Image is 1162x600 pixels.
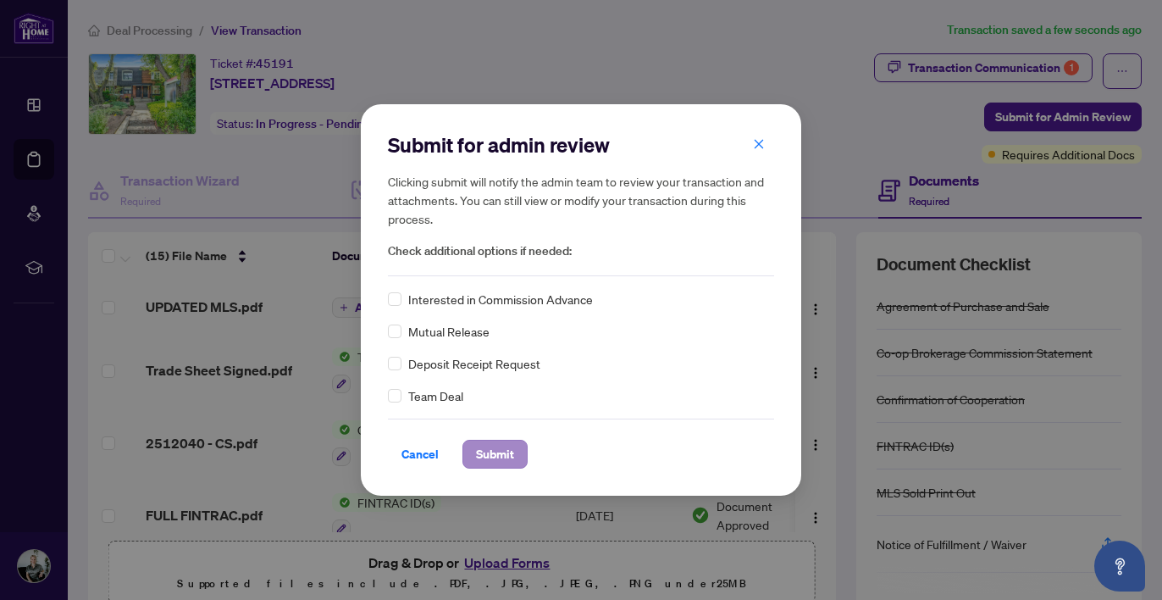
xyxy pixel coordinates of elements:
[408,354,540,373] span: Deposit Receipt Request
[388,242,774,261] span: Check additional options if needed:
[388,440,452,469] button: Cancel
[1094,541,1145,592] button: Open asap
[408,290,593,308] span: Interested in Commission Advance
[476,441,514,468] span: Submit
[408,322,490,341] span: Mutual Release
[388,172,774,228] h5: Clicking submit will notify the admin team to review your transaction and attachments. You can st...
[753,138,765,150] span: close
[462,440,528,469] button: Submit
[401,441,439,468] span: Cancel
[408,386,463,405] span: Team Deal
[388,131,774,158] h2: Submit for admin review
